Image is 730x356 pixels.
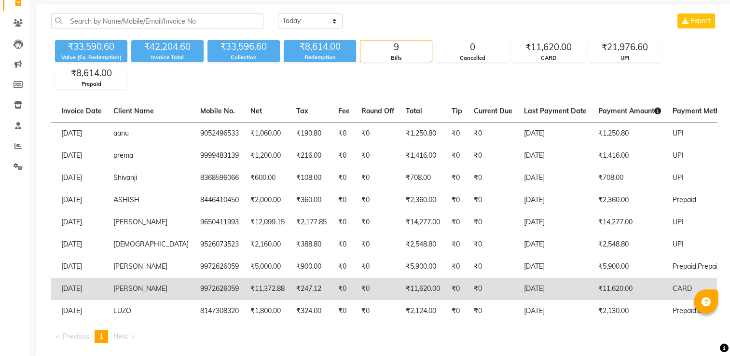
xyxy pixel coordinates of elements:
[446,167,468,189] td: ₹0
[99,332,103,341] span: 1
[290,189,332,211] td: ₹360.00
[245,233,290,256] td: ₹2,160.00
[113,240,189,248] span: [DEMOGRAPHIC_DATA]
[61,284,82,293] span: [DATE]
[468,122,518,145] td: ₹0
[468,167,518,189] td: ₹0
[55,67,127,80] div: ₹8,614.00
[400,233,446,256] td: ₹2,548.80
[592,300,667,322] td: ₹2,130.00
[400,256,446,278] td: ₹5,900.00
[290,300,332,322] td: ₹324.00
[290,278,332,300] td: ₹247.12
[592,256,667,278] td: ₹5,900.00
[673,240,684,248] span: UPI
[290,122,332,145] td: ₹190.80
[468,278,518,300] td: ₹0
[673,151,684,160] span: UPI
[194,233,245,256] td: 9526073523
[250,107,262,115] span: Net
[673,129,684,137] span: UPI
[518,278,592,300] td: [DATE]
[673,173,684,182] span: UPI
[673,306,698,315] span: Prepaid,
[673,284,692,293] span: CARD
[245,278,290,300] td: ₹11,372.88
[437,54,508,62] div: Cancelled
[332,167,356,189] td: ₹0
[592,233,667,256] td: ₹2,548.80
[200,107,235,115] span: Mobile No.
[400,189,446,211] td: ₹2,360.00
[356,189,400,211] td: ₹0
[452,107,462,115] span: Tip
[446,189,468,211] td: ₹0
[61,195,82,204] span: [DATE]
[55,80,127,88] div: Prepaid
[589,54,661,62] div: UPI
[446,233,468,256] td: ₹0
[290,256,332,278] td: ₹900.00
[245,211,290,233] td: ₹12,099.15
[284,40,356,54] div: ₹8,614.00
[245,167,290,189] td: ₹600.00
[592,122,667,145] td: ₹1,250.80
[361,107,394,115] span: Round Off
[61,173,82,182] span: [DATE]
[690,16,711,25] span: Export
[518,167,592,189] td: [DATE]
[400,122,446,145] td: ₹1,250.80
[468,211,518,233] td: ₹0
[698,306,709,315] span: UPI
[113,151,133,160] span: prema
[207,40,280,54] div: ₹33,596.60
[698,262,721,271] span: Prepaid
[592,167,667,189] td: ₹708.00
[677,14,715,28] button: Export
[113,173,137,182] span: Shivanji
[296,107,308,115] span: Tax
[194,167,245,189] td: 8368596066
[61,129,82,137] span: [DATE]
[338,107,350,115] span: Fee
[332,189,356,211] td: ₹0
[468,256,518,278] td: ₹0
[518,300,592,322] td: [DATE]
[474,107,512,115] span: Current Due
[673,262,698,271] span: Prepaid,
[446,211,468,233] td: ₹0
[518,145,592,167] td: [DATE]
[406,107,422,115] span: Total
[55,54,127,62] div: Value (Ex. Redemption)
[356,122,400,145] td: ₹0
[356,167,400,189] td: ₹0
[113,262,167,271] span: [PERSON_NAME]
[63,332,89,341] span: Previous
[446,278,468,300] td: ₹0
[518,211,592,233] td: [DATE]
[332,122,356,145] td: ₹0
[113,129,129,137] span: aanu
[356,300,400,322] td: ₹0
[290,233,332,256] td: ₹388.80
[290,211,332,233] td: ₹2,177.85
[131,40,204,54] div: ₹42,204.60
[598,107,661,115] span: Payment Amount
[113,284,167,293] span: [PERSON_NAME]
[113,218,167,226] span: [PERSON_NAME]
[446,256,468,278] td: ₹0
[356,145,400,167] td: ₹0
[61,306,82,315] span: [DATE]
[513,54,584,62] div: CARD
[356,211,400,233] td: ₹0
[592,145,667,167] td: ₹1,416.00
[400,300,446,322] td: ₹2,124.00
[290,167,332,189] td: ₹108.00
[400,211,446,233] td: ₹14,277.00
[592,211,667,233] td: ₹14,277.00
[332,300,356,322] td: ₹0
[194,278,245,300] td: 9972626059
[61,262,82,271] span: [DATE]
[245,145,290,167] td: ₹1,200.00
[113,107,154,115] span: Client Name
